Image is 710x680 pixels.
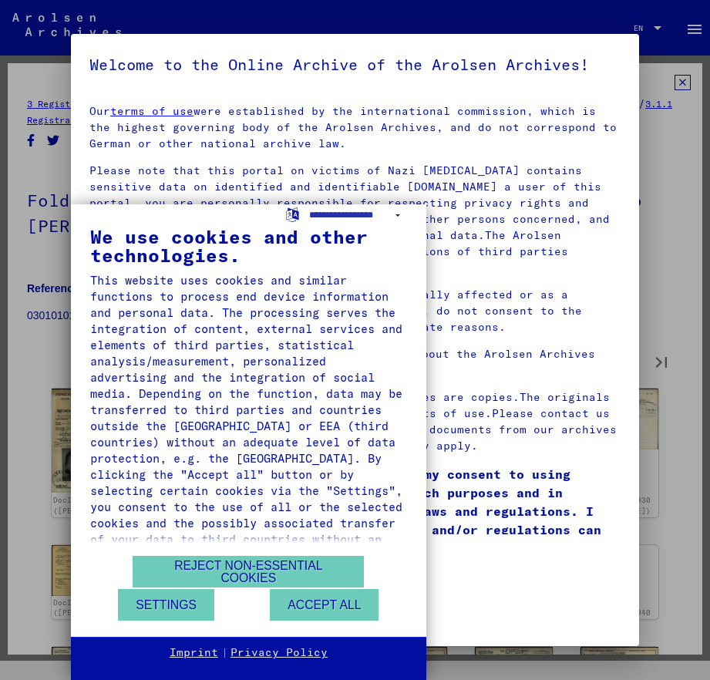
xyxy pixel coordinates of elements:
a: Imprint [170,645,218,661]
a: Privacy Policy [230,645,328,661]
div: This website uses cookies and similar functions to process end device information and personal da... [90,272,407,564]
button: Settings [118,589,214,621]
div: We use cookies and other technologies. [90,227,407,264]
button: Accept all [270,589,379,621]
button: Reject non-essential cookies [133,556,364,587]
